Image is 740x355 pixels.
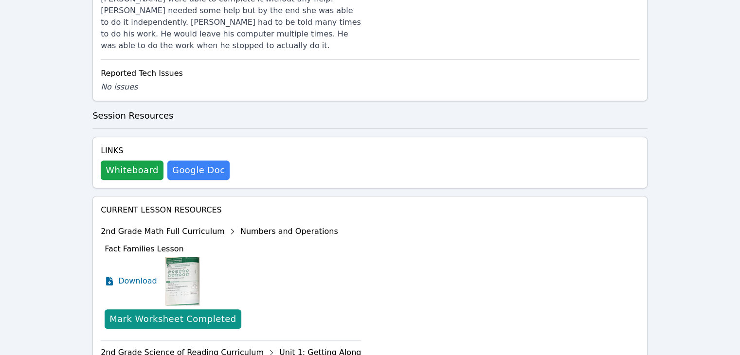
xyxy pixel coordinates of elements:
[109,312,236,326] div: Mark Worksheet Completed
[167,160,230,180] a: Google Doc
[101,82,138,91] span: No issues
[101,204,639,216] h4: Current Lesson Resources
[101,160,163,180] button: Whiteboard
[92,109,648,123] h3: Session Resources
[105,244,184,253] span: Fact Families Lesson
[101,68,639,79] div: Reported Tech Issues
[101,224,361,239] div: 2nd Grade Math Full Curriculum Numbers and Operations
[105,257,157,305] a: Download
[165,257,199,305] img: Fact Families Lesson
[118,275,157,287] span: Download
[101,145,230,157] h4: Links
[105,309,241,329] button: Mark Worksheet Completed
